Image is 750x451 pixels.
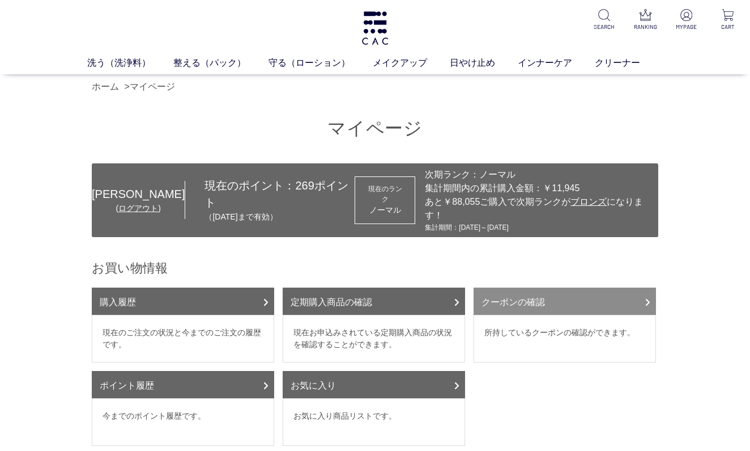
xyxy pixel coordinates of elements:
a: クリーナー [595,56,663,70]
a: 守る（ローション） [269,56,373,70]
div: 集計期間：[DATE]～[DATE] [425,222,653,233]
a: 定期購入商品の確認 [283,288,465,315]
p: CART [714,23,741,31]
h1: マイページ [92,116,658,141]
a: ログアウト [118,204,158,213]
a: インナーケア [518,56,595,70]
div: ( ) [92,203,185,214]
div: あと￥88,055ご購入で次期ランクが になります！ [425,195,653,222]
dd: 現在のご注文の状況と今までのご注文の履歴です。 [92,315,274,363]
a: RANKING [632,9,659,31]
a: 日やけ止め [450,56,518,70]
a: 洗う（洗浄料） [87,56,173,70]
h2: お買い物情報 [92,260,658,276]
div: 次期ランク：ノーマル [425,168,653,182]
a: クーポンの確認 [474,288,656,315]
p: RANKING [632,23,659,31]
a: SEARCH [591,9,617,31]
div: 現在のポイント： ポイント [185,177,355,223]
a: MYPAGE [674,9,700,31]
a: ポイント履歴 [92,371,274,398]
a: マイページ [130,82,175,91]
div: 集計期間内の累計購入金額：￥11,945 [425,182,653,195]
dt: 現在のランク [365,184,404,204]
a: 整える（パック） [173,56,269,70]
div: ノーマル [365,204,404,216]
a: 購入履歴 [92,288,274,315]
span: ブロンズ [570,197,607,206]
a: メイクアップ [373,56,450,70]
dd: 所持しているクーポンの確認ができます。 [474,315,656,363]
p: SEARCH [591,23,617,31]
a: お気に入り [283,371,465,398]
dd: 今までのポイント履歴です。 [92,398,274,446]
p: MYPAGE [674,23,700,31]
p: （[DATE]まで有効） [204,211,355,223]
dd: お気に入り商品リストです。 [283,398,465,446]
a: CART [714,9,741,31]
div: [PERSON_NAME] [92,186,185,203]
li: > [124,80,177,94]
a: ホーム [92,82,119,91]
span: 269 [295,179,314,192]
img: logo [360,11,390,45]
dd: 現在お申込みされている定期購入商品の状況を確認することができます。 [283,315,465,363]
